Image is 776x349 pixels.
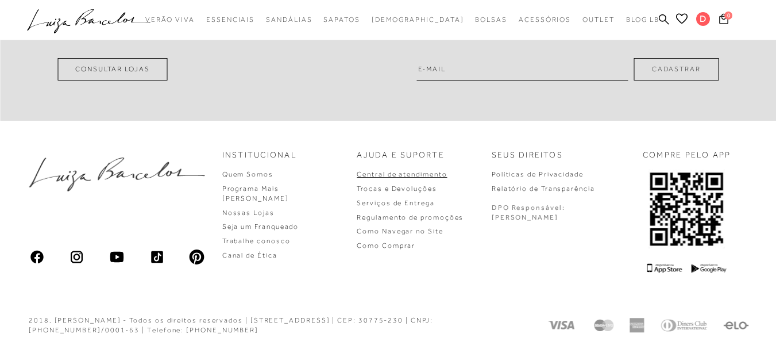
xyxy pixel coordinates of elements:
[582,9,615,30] a: noSubCategoriesText
[582,16,615,24] span: Outlet
[357,199,434,207] a: Serviços de Entrega
[222,209,275,217] a: Nossas Lojas
[145,9,195,30] a: noSubCategoriesText
[29,158,205,192] img: luiza-barcelos.png
[629,318,644,333] img: American Express
[634,58,719,80] button: Cadastrar
[323,9,360,30] a: noSubCategoriesText
[723,318,749,333] img: Elo
[357,213,464,221] a: Regulamento de promoções
[492,149,563,161] p: Seus Direitos
[323,16,360,24] span: Sapatos
[643,149,731,161] p: COMPRE PELO APP
[357,241,415,250] a: Como Comprar
[206,9,254,30] a: noSubCategoriesText
[417,58,628,80] input: E-mail
[372,16,464,24] span: [DEMOGRAPHIC_DATA]
[626,16,659,24] span: BLOG LB
[266,16,312,24] span: Sandálias
[206,16,254,24] span: Essenciais
[29,316,517,335] div: 2018, [PERSON_NAME] - Todos os direitos reservados | [STREET_ADDRESS] | CEP: 30775-230 | CNPJ: [P...
[519,9,571,30] a: noSubCategoriesText
[222,185,289,202] a: Programa Mais [PERSON_NAME]
[592,318,615,333] img: Mastercard
[69,249,85,265] img: instagram_material_outline
[357,170,447,178] a: Central de atendimento
[492,170,584,178] a: Políticas de Privacidade
[222,223,299,231] a: Seja um Franqueado
[222,251,277,259] a: Canal de Ética
[658,318,709,333] img: Diners Club
[475,9,507,30] a: noSubCategoriesText
[696,12,710,26] span: D
[222,237,291,245] a: Trabalhe conosco
[519,16,571,24] span: Acessórios
[492,185,595,193] a: Relatório de Transparência
[266,9,312,30] a: noSubCategoriesText
[724,11,732,20] span: 0
[647,263,682,273] img: App Store Logo
[222,149,297,161] p: Institucional
[189,249,205,265] img: pinterest_ios_filled
[691,11,716,29] button: D
[145,16,195,24] span: Verão Viva
[626,9,659,30] a: BLOG LB
[692,263,727,273] img: Google Play Logo
[372,9,464,30] a: noSubCategoriesText
[222,170,273,178] a: Quem Somos
[492,203,565,223] p: DPO Responsável: [PERSON_NAME]
[57,58,168,80] a: Consultar Lojas
[475,16,507,24] span: Bolsas
[357,227,443,235] a: Como Navegar no Site
[649,170,725,248] img: QRCODE
[716,13,732,28] button: 0
[357,149,445,161] p: Ajuda e Suporte
[29,249,45,265] img: facebook_ios_glyph
[109,249,125,265] img: youtube_material_rounded
[149,249,165,265] img: tiktok
[357,185,437,193] a: Trocas e Devoluções
[546,318,578,333] img: Visa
